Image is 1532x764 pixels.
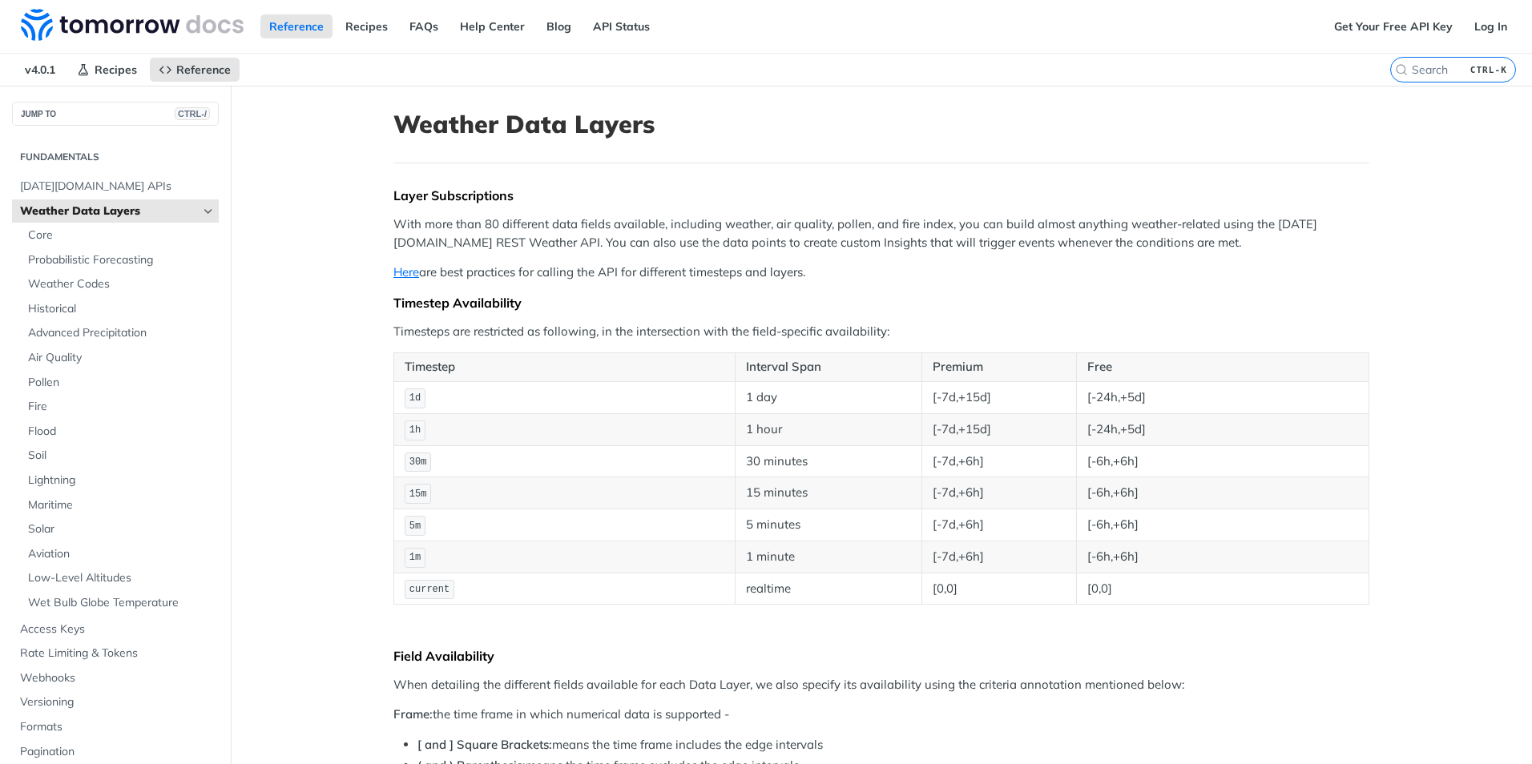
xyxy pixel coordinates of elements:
[28,252,215,268] span: Probabilistic Forecasting
[12,150,219,164] h2: Fundamentals
[28,325,215,341] span: Advanced Precipitation
[28,227,215,243] span: Core
[1466,62,1511,78] kbd: CTRL-K
[20,420,219,444] a: Flood
[417,737,552,752] strong: [ and ] Square Brackets:
[20,203,198,219] span: Weather Data Layers
[20,542,219,566] a: Aviation
[20,346,219,370] a: Air Quality
[1076,573,1369,605] td: [0,0]
[922,509,1077,541] td: [-7d,+6h]
[20,223,219,247] a: Core
[735,541,921,573] td: 1 minute
[20,321,219,345] a: Advanced Precipitation
[735,445,921,477] td: 30 minutes
[20,645,215,661] span: Rate Limiting & Tokens
[409,392,421,404] span: 1d
[20,493,219,517] a: Maritime
[393,215,1369,251] p: With more than 80 different data fields available, including weather, air quality, pollen, and fi...
[28,570,215,586] span: Low-Level Altitudes
[393,706,1369,724] p: the time frame in which numerical data is supported -
[12,690,219,714] a: Versioning
[28,301,215,317] span: Historical
[451,14,534,38] a: Help Center
[393,295,1369,311] div: Timestep Availability
[12,666,219,690] a: Webhooks
[735,413,921,445] td: 1 hour
[20,694,215,710] span: Versioning
[28,472,215,489] span: Lightning
[20,468,219,493] a: Lightning
[393,706,433,722] strong: Frame:
[538,14,580,38] a: Blog
[28,448,215,464] span: Soil
[260,14,333,38] a: Reference
[393,676,1369,694] p: When detailing the different fields available for each Data Layer, we also specify its availabili...
[21,9,244,41] img: Tomorrow.io Weather API Docs
[409,521,421,532] span: 5m
[12,740,219,764] a: Pagination
[28,595,215,611] span: Wet Bulb Globe Temperature
[28,521,215,537] span: Solar
[735,509,921,541] td: 5 minutes
[401,14,447,38] a: FAQs
[735,381,921,413] td: 1 day
[20,371,219,395] a: Pollen
[175,107,210,120] span: CTRL-/
[1076,353,1369,382] th: Free
[28,546,215,562] span: Aviation
[393,187,1369,203] div: Layer Subscriptions
[922,445,1077,477] td: [-7d,+6h]
[337,14,397,38] a: Recipes
[20,566,219,590] a: Low-Level Altitudes
[20,517,219,541] a: Solar
[393,323,1369,341] p: Timesteps are restricted as following, in the intersection with the field-specific availability:
[1076,541,1369,573] td: [-6h,+6h]
[150,58,240,82] a: Reference
[20,179,215,195] span: [DATE][DOMAIN_NAME] APIs
[95,62,137,77] span: Recipes
[12,102,219,126] button: JUMP TOCTRL-/
[922,353,1077,382] th: Premium
[1076,413,1369,445] td: [-24h,+5d]
[12,199,219,223] a: Weather Data LayersHide subpages for Weather Data Layers
[20,744,215,760] span: Pagination
[12,175,219,199] a: [DATE][DOMAIN_NAME] APIs
[1325,14,1461,38] a: Get Your Free API Key
[20,272,219,296] a: Weather Codes
[735,573,921,605] td: realtime
[922,541,1077,573] td: [-7d,+6h]
[393,110,1369,139] h1: Weather Data Layers
[20,297,219,321] a: Historical
[409,489,427,500] span: 15m
[20,444,219,468] a: Soil
[393,648,1369,664] div: Field Availability
[20,670,215,686] span: Webhooks
[922,413,1077,445] td: [-7d,+15d]
[28,375,215,391] span: Pollen
[28,399,215,415] span: Fire
[735,353,921,382] th: Interval Span
[1076,509,1369,541] td: [-6h,+6h]
[584,14,659,38] a: API Status
[393,264,419,279] a: Here
[28,350,215,366] span: Air Quality
[1465,14,1516,38] a: Log In
[409,584,450,595] span: current
[12,641,219,665] a: Rate Limiting & Tokens
[393,263,1369,282] p: are best practices for calling the API for different timesteps and layers.
[922,573,1077,605] td: [0,0]
[12,715,219,739] a: Formats
[1076,445,1369,477] td: [-6h,+6h]
[20,591,219,615] a: Wet Bulb Globe Temperature
[12,617,219,641] a: Access Keys
[20,621,215,637] span: Access Keys
[20,248,219,272] a: Probabilistic Forecasting
[1076,477,1369,509] td: [-6h,+6h]
[409,456,427,468] span: 30m
[28,276,215,292] span: Weather Codes
[1395,63,1408,76] svg: Search
[922,477,1077,509] td: [-7d,+6h]
[394,353,736,382] th: Timestep
[1076,381,1369,413] td: [-24h,+5d]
